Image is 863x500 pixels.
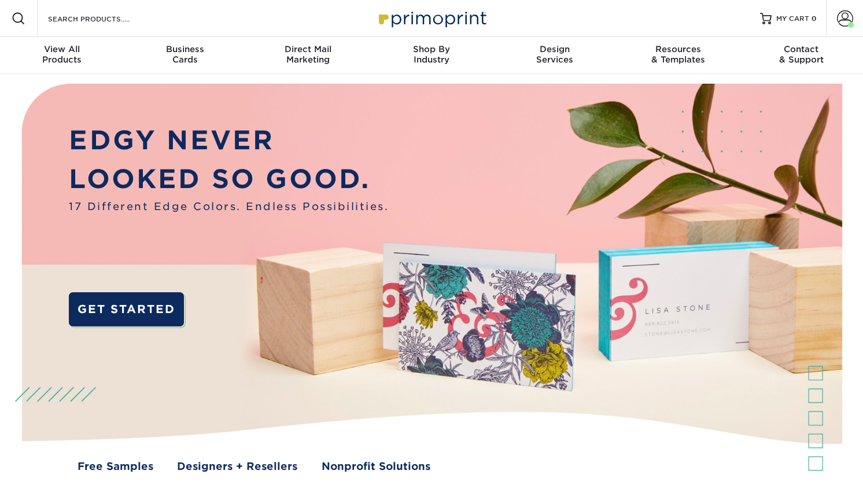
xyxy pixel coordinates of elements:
[78,459,153,475] a: Free Samples
[47,12,160,25] input: SEARCH PRODUCTS.....
[812,14,817,23] span: 0
[69,292,183,326] a: GET STARTED
[740,44,863,65] div: & Support
[123,37,246,74] a: BusinessCards
[740,37,863,74] a: Contact& Support
[493,44,617,54] span: Design
[123,44,246,65] div: Cards
[322,459,430,475] a: Nonprofit Solutions
[374,6,489,31] img: Primoprint
[246,44,370,54] span: Direct Mail
[69,121,389,160] p: EDGY NEVER
[370,37,493,74] a: Shop ByIndustry
[493,37,617,74] a: DesignServices
[246,44,370,65] div: Marketing
[69,199,389,215] span: 17 Different Edge Colors. Endless Possibilities.
[246,37,370,74] a: Direct MailMarketing
[776,14,809,24] span: MY CART
[617,37,740,74] a: Resources& Templates
[740,44,863,54] span: Contact
[177,459,297,475] a: Designers + Resellers
[617,44,740,65] div: & Templates
[69,160,389,198] p: LOOKED SO GOOD.
[370,44,493,65] div: Industry
[123,44,246,54] span: Business
[493,44,617,65] div: Services
[370,44,493,54] span: Shop By
[617,44,740,54] span: Resources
